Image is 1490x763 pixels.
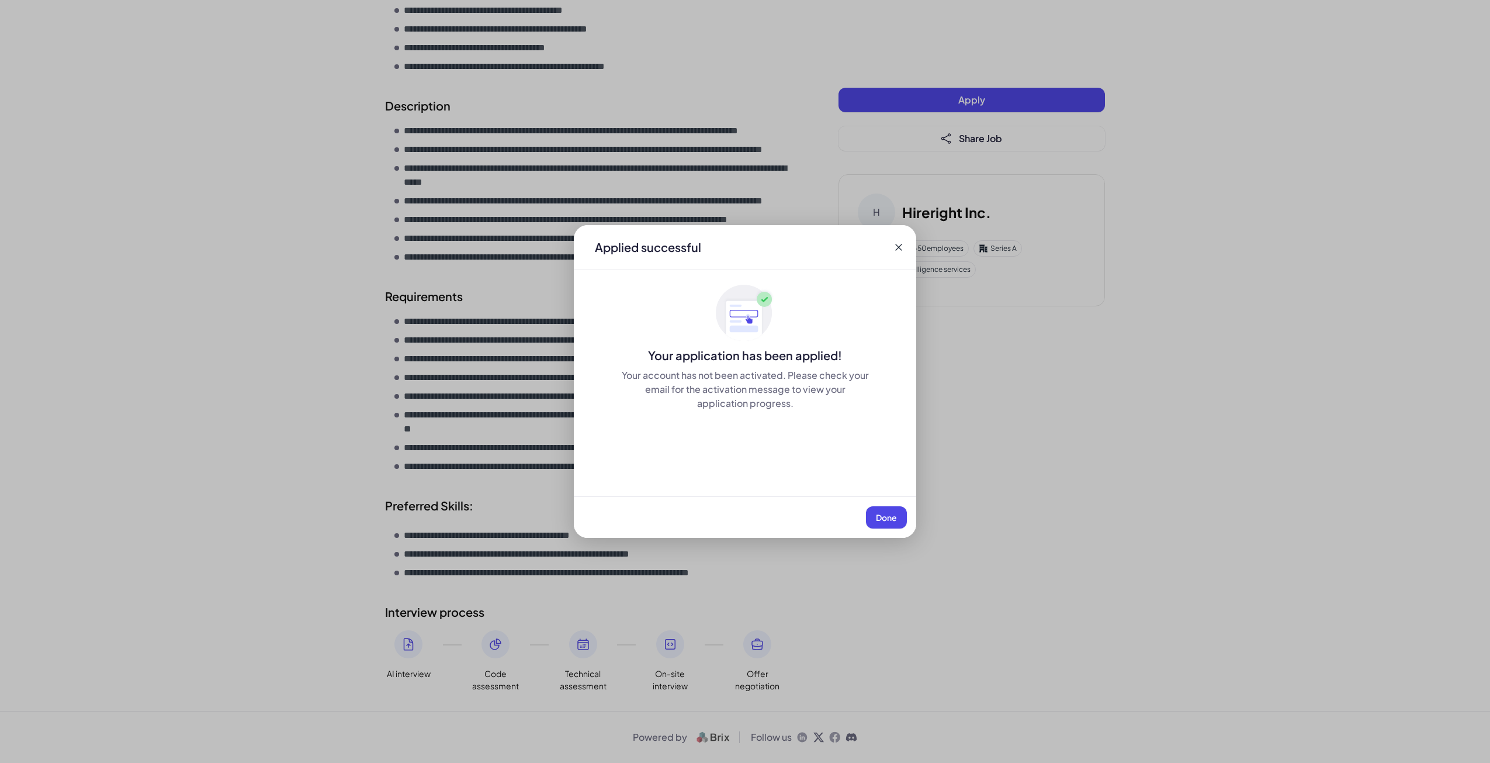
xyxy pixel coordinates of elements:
[621,368,869,410] div: Your account has not been activated. Please check your email for the activation message to view y...
[876,512,897,523] span: Done
[595,239,701,256] div: Applied successful
[716,284,774,343] img: ApplyedMaskGroup3.svg
[574,347,916,364] div: Your application has been applied!
[866,506,907,529] button: Done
